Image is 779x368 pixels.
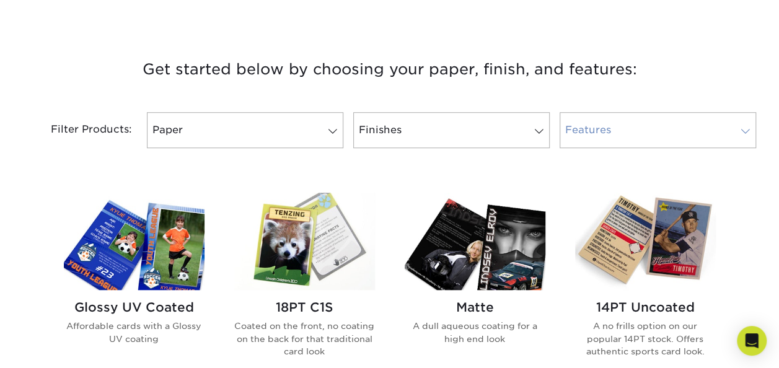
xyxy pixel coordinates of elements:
p: A no frills option on our popular 14PT stock. Offers authentic sports card look. [575,320,716,357]
img: Matte Trading Cards [405,193,545,290]
a: Features [560,112,756,148]
h2: 14PT Uncoated [575,300,716,315]
h2: Matte [405,300,545,315]
img: 14PT Uncoated Trading Cards [575,193,716,290]
h2: Glossy UV Coated [64,300,205,315]
p: Coated on the front, no coating on the back for that traditional card look [234,320,375,357]
a: Paper [147,112,343,148]
h2: 18PT C1S [234,300,375,315]
p: A dull aqueous coating for a high end look [405,320,545,345]
p: Affordable cards with a Glossy UV coating [64,320,205,345]
a: Finishes [353,112,550,148]
div: Open Intercom Messenger [737,326,767,356]
iframe: Google Customer Reviews [3,330,105,364]
img: 18PT C1S Trading Cards [234,193,375,290]
div: Filter Products: [18,112,142,148]
h3: Get started below by choosing your paper, finish, and features: [27,42,752,97]
img: Glossy UV Coated Trading Cards [64,193,205,290]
